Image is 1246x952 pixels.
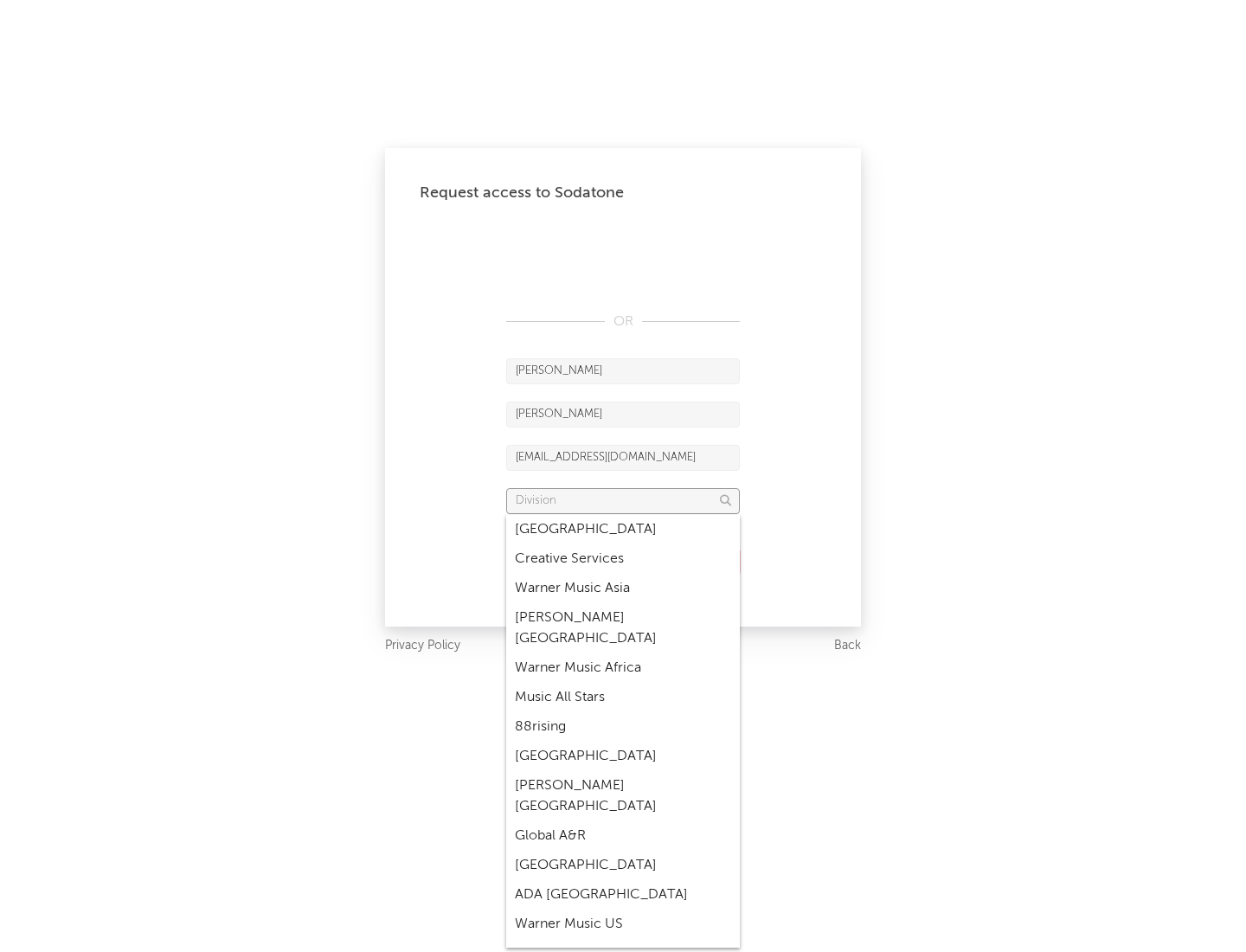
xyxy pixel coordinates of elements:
[506,574,740,603] div: Warner Music Asia
[834,635,861,657] a: Back
[385,635,460,657] a: Privacy Policy
[506,515,740,544] div: [GEOGRAPHIC_DATA]
[506,312,740,332] div: OR
[506,771,740,821] div: [PERSON_NAME] [GEOGRAPHIC_DATA]
[506,603,740,653] div: [PERSON_NAME] [GEOGRAPHIC_DATA]
[506,402,740,428] input: Last Name
[506,544,740,574] div: Creative Services
[506,742,740,771] div: [GEOGRAPHIC_DATA]
[506,445,740,471] input: Email
[506,358,740,384] input: First Name
[506,653,740,683] div: Warner Music Africa
[506,488,740,514] input: Division
[506,880,740,910] div: ADA [GEOGRAPHIC_DATA]
[506,851,740,880] div: [GEOGRAPHIC_DATA]
[506,821,740,851] div: Global A&R
[420,183,826,203] div: Request access to Sodatone
[506,712,740,742] div: 88rising
[506,683,740,712] div: Music All Stars
[506,910,740,939] div: Warner Music US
